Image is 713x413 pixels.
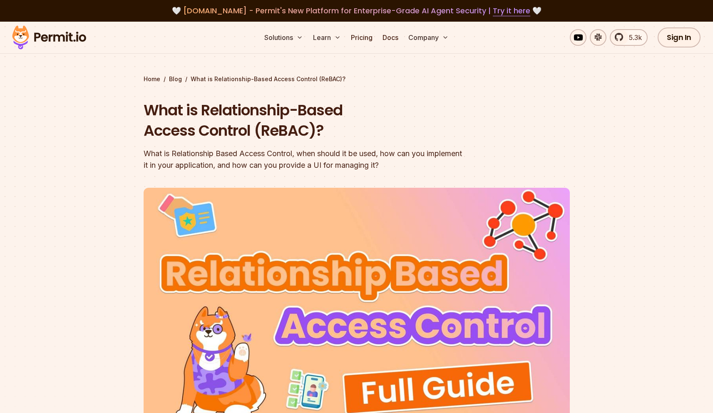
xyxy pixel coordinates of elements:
[310,29,344,46] button: Learn
[20,5,693,17] div: 🤍 🤍
[144,75,570,83] div: / /
[144,100,463,141] h1: What is Relationship-Based Access Control (ReBAC)?
[348,29,376,46] a: Pricing
[144,75,160,83] a: Home
[379,29,402,46] a: Docs
[610,29,648,46] a: 5.3k
[261,29,306,46] button: Solutions
[8,23,90,52] img: Permit logo
[493,5,530,16] a: Try it here
[624,32,642,42] span: 5.3k
[405,29,452,46] button: Company
[183,5,530,16] span: [DOMAIN_NAME] - Permit's New Platform for Enterprise-Grade AI Agent Security |
[169,75,182,83] a: Blog
[144,148,463,171] div: What is Relationship Based Access Control, when should it be used, how can you implement it in yo...
[658,27,701,47] a: Sign In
